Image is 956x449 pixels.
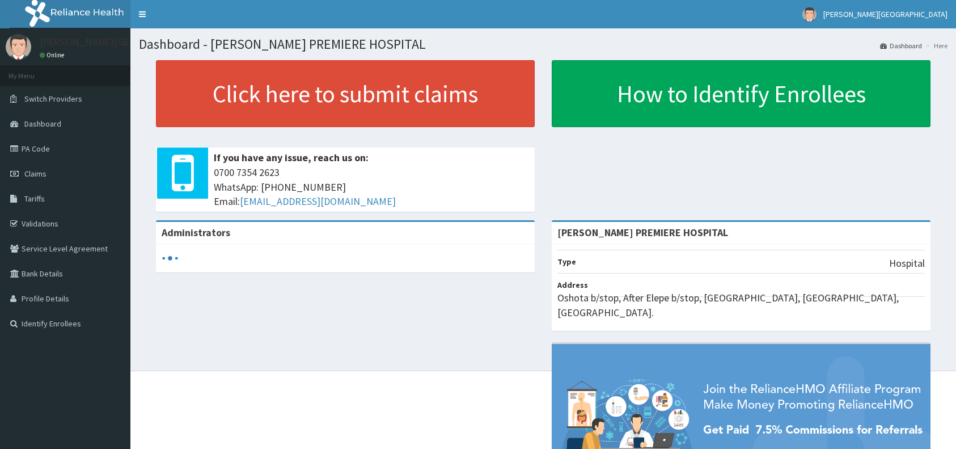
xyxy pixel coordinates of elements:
span: Dashboard [24,119,61,129]
a: [EMAIL_ADDRESS][DOMAIN_NAME] [240,195,396,208]
img: User Image [802,7,817,22]
p: Hospital [889,256,925,271]
span: 0700 7354 2623 WhatsApp: [PHONE_NUMBER] Email: [214,165,529,209]
b: Type [557,257,576,267]
p: Oshota b/stop, After Elepe b/stop, [GEOGRAPHIC_DATA], [GEOGRAPHIC_DATA], [GEOGRAPHIC_DATA]. [557,291,925,320]
b: Address [557,280,588,290]
a: Dashboard [880,41,922,51]
b: If you have any issue, reach us on: [214,151,369,164]
span: [PERSON_NAME][GEOGRAPHIC_DATA] [823,9,947,19]
span: Claims [24,169,46,179]
h1: Dashboard - [PERSON_NAME] PREMIERE HOSPITAL [139,37,947,52]
img: User Image [6,34,31,60]
span: Tariffs [24,194,45,204]
a: Online [40,51,67,59]
li: Here [923,41,947,51]
a: How to Identify Enrollees [552,60,930,127]
a: Click here to submit claims [156,60,535,127]
b: Administrators [162,226,230,239]
svg: audio-loading [162,250,179,267]
span: Switch Providers [24,94,82,104]
p: [PERSON_NAME][GEOGRAPHIC_DATA] [40,37,208,47]
strong: [PERSON_NAME] PREMIERE HOSPITAL [557,226,728,239]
